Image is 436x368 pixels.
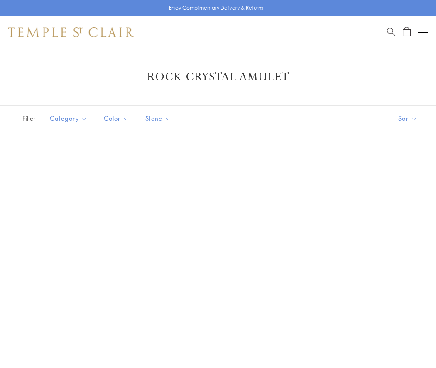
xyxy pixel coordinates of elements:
[98,109,135,128] button: Color
[46,113,93,123] span: Category
[44,109,93,128] button: Category
[100,113,135,123] span: Color
[387,27,396,37] a: Search
[139,109,177,128] button: Stone
[169,4,263,12] p: Enjoy Complimentary Delivery & Returns
[21,70,415,85] h1: Rock Crystal Amulet
[8,27,134,37] img: Temple St. Clair
[418,27,428,37] button: Open navigation
[141,113,177,123] span: Stone
[380,106,436,131] button: Show sort by
[403,27,411,37] a: Open Shopping Bag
